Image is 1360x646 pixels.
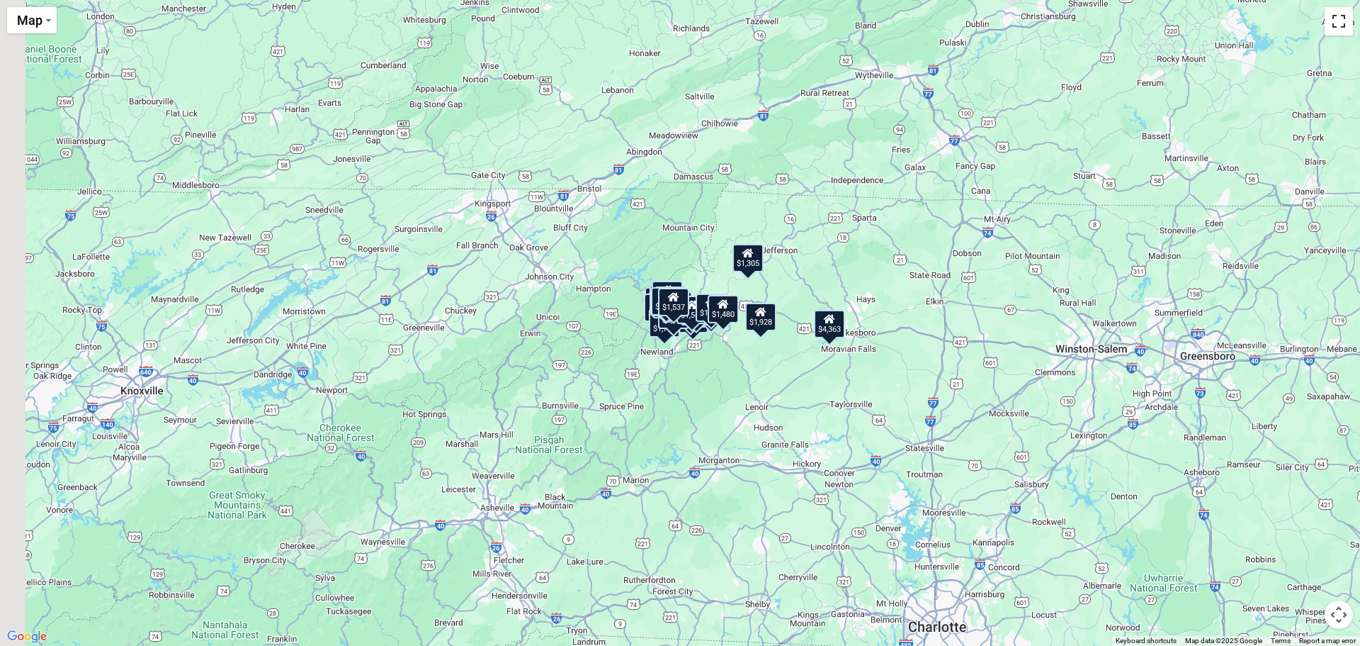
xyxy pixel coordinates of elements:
div: $4,363 [814,309,845,338]
a: Terms (opens in new tab) [1271,637,1291,645]
button: Map camera controls [1325,601,1353,629]
button: Keyboard shortcuts [1116,636,1177,646]
a: Report a map error [1299,637,1356,645]
span: Map data ©2025 Google [1185,637,1262,645]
